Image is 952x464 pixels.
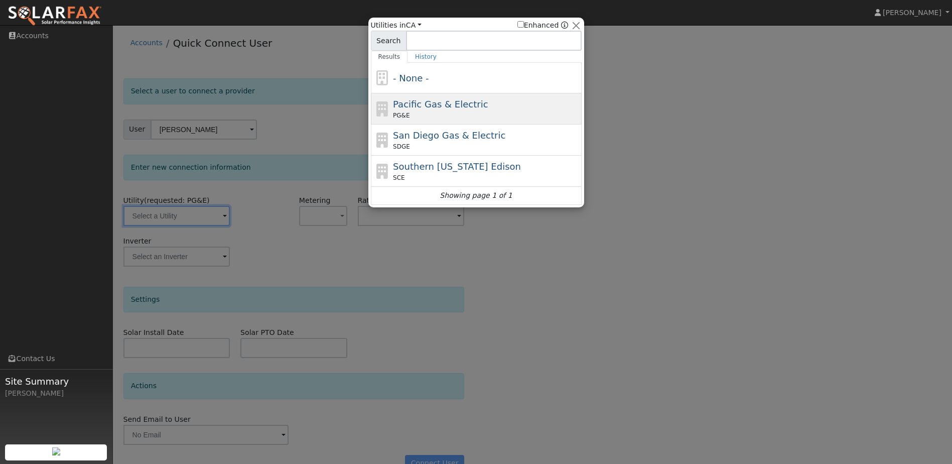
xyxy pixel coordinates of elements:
a: Results [371,51,408,63]
span: SCE [393,173,405,182]
img: SolarFax [8,6,102,27]
input: Enhanced [517,21,524,28]
img: retrieve [52,447,60,455]
label: Enhanced [517,20,559,31]
span: Southern [US_STATE] Edison [393,161,521,172]
a: Enhanced Providers [561,21,568,29]
a: History [407,51,444,63]
div: [PERSON_NAME] [5,388,107,399]
span: - None - [393,73,429,83]
span: Site Summary [5,375,107,388]
span: Show enhanced providers [517,20,569,31]
i: Showing page 1 of 1 [440,190,512,201]
span: Search [371,31,406,51]
span: San Diego Gas & Electric [393,130,505,141]
span: Pacific Gas & Electric [393,99,488,109]
span: [PERSON_NAME] [883,9,941,17]
a: CA [406,21,422,29]
span: Utilities in [371,20,422,31]
span: PG&E [393,111,410,120]
span: SDGE [393,142,410,151]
